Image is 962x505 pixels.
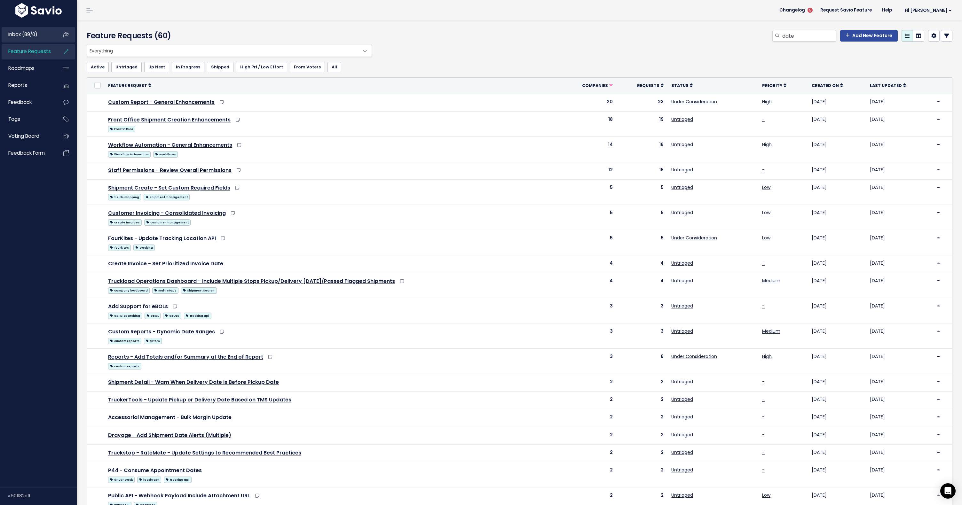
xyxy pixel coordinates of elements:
[163,311,181,319] a: eBOLs
[8,65,35,72] span: Roadmaps
[152,287,178,294] span: multi stops
[108,311,142,319] a: api Dispatching
[2,146,53,160] a: Feedback form
[808,374,866,391] td: [DATE]
[866,374,931,391] td: [DATE]
[671,82,693,89] a: Status
[559,230,617,255] td: 5
[762,116,765,122] a: -
[582,83,608,88] span: Companies
[617,230,668,255] td: 5
[133,243,155,251] a: tracking
[808,273,866,298] td: [DATE]
[108,141,232,149] a: Workflow Automation - General Enhancements
[940,483,956,499] div: Open Intercom Messenger
[762,467,765,473] a: -
[617,462,668,487] td: 2
[762,396,765,402] a: -
[108,151,151,158] span: Workflow Automation
[108,475,135,483] a: driver track
[617,136,668,162] td: 16
[808,230,866,255] td: [DATE]
[108,477,135,483] span: driver track
[671,184,693,190] a: Untriaged
[866,230,931,255] td: [DATE]
[617,409,668,427] td: 2
[559,444,617,462] td: 2
[108,194,141,200] span: fields mapping
[762,353,772,360] a: High
[812,83,839,88] span: Created On
[290,62,325,72] a: From Voters
[671,277,693,284] a: Untriaged
[108,235,216,242] a: FourKites - Update Tracking Location API
[8,133,39,139] span: Voting Board
[108,218,142,226] a: create invoices
[762,98,772,105] a: High
[617,348,668,374] td: 6
[137,477,161,483] span: loadtrack
[617,162,668,179] td: 15
[671,414,693,420] a: Untriaged
[144,194,190,200] span: shipment management
[559,205,617,230] td: 5
[762,82,786,89] a: Priority
[559,409,617,427] td: 2
[108,396,291,403] a: TruckerTools - Update Pickup or Delivery Date Based on TMS Updates
[671,492,693,498] a: Untriaged
[559,392,617,409] td: 2
[164,475,191,483] a: tracking api
[637,82,664,89] a: Requests
[866,255,931,273] td: [DATE]
[108,303,168,310] a: Add Support for eBOLs
[866,273,931,298] td: [DATE]
[762,328,780,334] a: Medium
[617,427,668,444] td: 2
[866,323,931,349] td: [DATE]
[236,62,287,72] a: High Pri / Low Effort
[671,378,693,385] a: Untriaged
[87,44,372,57] span: Everything
[866,409,931,427] td: [DATE]
[559,298,617,323] td: 3
[108,362,141,370] a: custom reports
[617,444,668,462] td: 2
[762,492,770,498] a: Low
[559,462,617,487] td: 2
[671,116,693,122] a: Untriaged
[559,255,617,273] td: 4
[617,255,668,273] td: 4
[108,83,147,88] span: Feature Request
[866,462,931,487] td: [DATE]
[617,273,668,298] td: 4
[108,449,301,456] a: Truckstop - RateMate - Update Settings to Recommended Best Practices
[617,94,668,111] td: 23
[762,414,765,420] a: -
[144,219,191,226] span: customer management
[671,467,693,473] a: Untriaged
[87,30,369,42] h4: Feature Requests (60)
[762,277,780,284] a: Medium
[108,277,395,285] a: Truckload Operations Dashboard - Include Multiple Stops Pickup/Delivery [DATE]/Passed Flagged Shi...
[152,286,178,294] a: multi stops
[145,311,161,319] a: eBOL
[762,167,765,173] a: -
[808,444,866,462] td: [DATE]
[327,62,341,72] a: All
[762,378,765,385] a: -
[897,5,957,15] a: Hi [PERSON_NAME]
[866,392,931,409] td: [DATE]
[808,8,813,13] span: 5
[14,3,63,18] img: logo-white.9d6f32f41409.svg
[108,245,131,251] span: fourkites
[8,487,77,504] div: v.501182c1f
[8,116,20,122] span: Tags
[617,392,668,409] td: 2
[2,44,53,59] a: Feature Requests
[2,27,53,42] a: Inbox (89/0)
[108,353,263,361] a: Reports - Add Totals and/or Summary at the End of Report
[108,116,231,123] a: Front Office Shipment Creation Enhancements
[808,348,866,374] td: [DATE]
[637,83,659,88] span: Requests
[164,477,191,483] span: tracking api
